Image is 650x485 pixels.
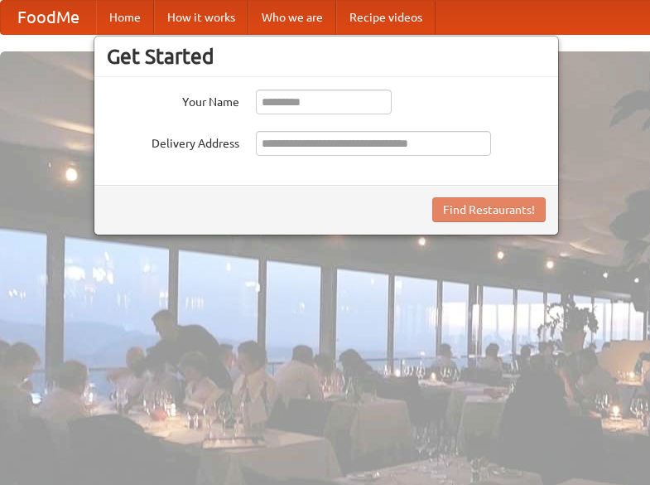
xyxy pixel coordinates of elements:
[248,1,336,34] a: Who we are
[1,1,96,34] a: FoodMe
[336,1,436,34] a: Recipe videos
[107,131,239,152] label: Delivery Address
[154,1,248,34] a: How it works
[432,197,546,222] button: Find Restaurants!
[107,90,239,110] label: Your Name
[96,1,154,34] a: Home
[107,44,546,69] h3: Get Started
